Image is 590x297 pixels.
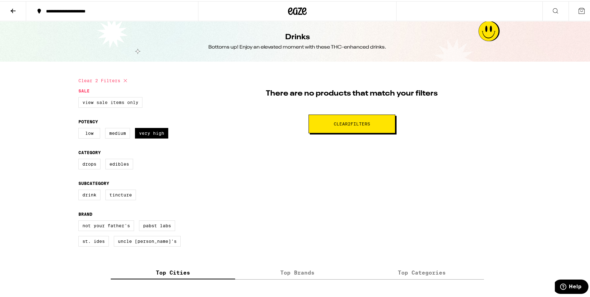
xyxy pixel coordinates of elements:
button: Clear 2 filters [78,72,129,87]
h1: Drinks [285,31,310,41]
label: Drops [78,158,100,168]
label: Top Categories [360,265,484,278]
label: Top Brands [235,265,360,278]
legend: Brand [78,210,92,215]
iframe: Opens a widget where you can find more information [555,278,588,294]
button: Clear2filters [309,113,395,132]
label: Uncle [PERSON_NAME]'s [114,235,181,245]
label: View Sale Items Only [78,96,142,106]
label: St. Ides [78,235,109,245]
div: tabs [111,265,484,278]
label: Drink [78,188,100,199]
label: Medium [105,127,130,137]
label: Edibles [105,158,133,168]
label: Low [78,127,100,137]
label: Not Your Father's [78,219,134,230]
legend: Subcategory [78,180,109,185]
label: Top Cities [111,265,235,278]
span: Clear 2 filter s [334,120,370,125]
label: Pabst Labs [139,219,175,230]
legend: Sale [78,87,90,92]
label: Tincture [105,188,136,199]
legend: Category [78,149,101,154]
div: Bottoms up! Enjoy an elevated moment with these THC-enhanced drinks. [208,43,386,49]
p: There are no products that match your filters [266,87,438,98]
label: Very High [135,127,168,137]
legend: Potency [78,118,98,123]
